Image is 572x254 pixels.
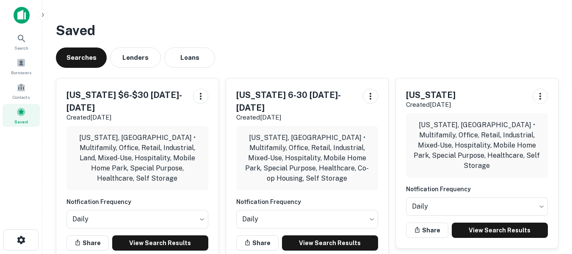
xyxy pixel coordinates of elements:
a: View Search Results [112,235,208,251]
h6: Notfication Frequency [236,197,378,207]
h5: [US_STATE] $6-$30 [DATE]-[DATE] [66,89,186,114]
button: Lenders [110,47,161,68]
h5: [US_STATE] [406,89,456,101]
h3: Saved [56,20,558,41]
a: View Search Results [282,235,378,251]
button: Loans [164,47,215,68]
span: Contacts [13,94,30,100]
div: Without label [66,207,208,231]
a: View Search Results [452,223,548,238]
h6: Notfication Frequency [66,197,208,207]
p: Created [DATE] [66,112,186,123]
p: [US_STATE], [GEOGRAPHIC_DATA] • Multifamily, Office, Retail, Industrial, Mixed-Use, Hospitality, ... [413,120,541,171]
p: Created [DATE] [406,100,456,110]
h6: Notfication Frequency [406,184,548,194]
p: [US_STATE], [GEOGRAPHIC_DATA] • Multifamily, Office, Retail, Industrial, Land, Mixed-Use, Hospita... [73,133,202,184]
p: [US_STATE], [GEOGRAPHIC_DATA] • Multifamily, Office, Retail, Industrial, Mixed-Use, Hospitality, ... [243,133,371,184]
h5: [US_STATE] 6-30 [DATE]-[DATE] [236,89,356,114]
button: Share [66,235,109,251]
span: Search [14,45,28,51]
a: Saved [3,104,40,127]
button: Share [236,235,279,251]
span: Borrowers [11,69,31,76]
a: Search [3,30,40,53]
img: capitalize-icon.png [14,7,30,24]
iframe: Chat Widget [530,186,572,227]
div: Without label [406,195,548,218]
span: Saved [14,118,28,125]
div: Without label [236,207,378,231]
p: Created [DATE] [236,112,356,123]
button: Share [406,223,448,238]
a: Contacts [3,79,40,102]
a: Borrowers [3,55,40,78]
button: Searches [56,47,107,68]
